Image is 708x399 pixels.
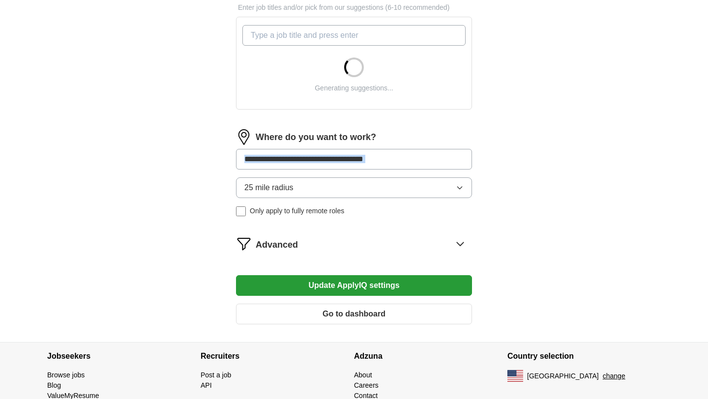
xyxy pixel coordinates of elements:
[236,206,246,216] input: Only apply to fully remote roles
[507,370,523,382] img: US flag
[236,177,472,198] button: 25 mile radius
[256,131,376,144] label: Where do you want to work?
[244,182,294,194] span: 25 mile radius
[354,371,372,379] a: About
[354,381,379,389] a: Careers
[236,2,472,13] p: Enter job titles and/or pick from our suggestions (6-10 recommended)
[242,25,466,46] input: Type a job title and press enter
[250,206,344,216] span: Only apply to fully remote roles
[201,381,212,389] a: API
[201,371,231,379] a: Post a job
[236,275,472,296] button: Update ApplyIQ settings
[236,304,472,324] button: Go to dashboard
[315,83,393,93] div: Generating suggestions...
[47,371,85,379] a: Browse jobs
[507,342,661,370] h4: Country selection
[236,236,252,252] img: filter
[47,381,61,389] a: Blog
[236,129,252,145] img: location.png
[256,238,298,252] span: Advanced
[603,371,625,381] button: change
[527,371,599,381] span: [GEOGRAPHIC_DATA]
